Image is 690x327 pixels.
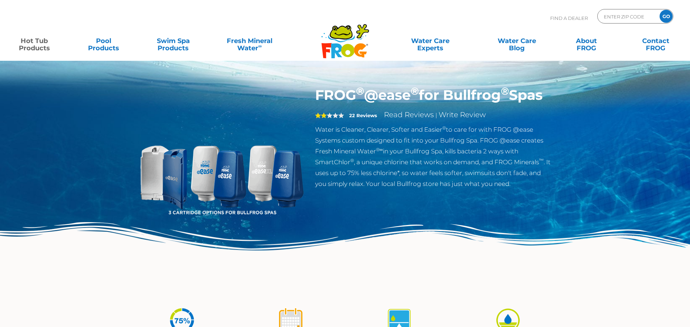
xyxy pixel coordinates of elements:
span: 2 [315,112,327,118]
a: Swim SpaProducts [146,34,200,48]
a: PoolProducts [77,34,131,48]
sup: ∞ [258,43,262,49]
p: Water is Cleaner, Clearer, Softer and Easier to care for with FROG @ease Systems custom designed ... [315,124,552,189]
sup: ® [350,158,354,163]
a: Water CareBlog [490,34,544,48]
sup: ® [501,85,509,97]
img: bullfrog-product-hero.png [139,87,305,252]
h1: FROG @ease for Bullfrog Spas [315,87,552,103]
span: | [435,112,437,119]
sup: ® [356,85,364,97]
input: GO [660,10,673,23]
img: Frog Products Logo [317,14,373,59]
p: Find A Dealer [550,9,588,27]
sup: ™ [539,158,544,163]
a: Read Reviews [384,110,434,119]
a: AboutFROG [559,34,613,48]
a: Fresh MineralWater∞ [216,34,283,48]
a: Water CareExperts [386,34,474,48]
a: ContactFROG [629,34,683,48]
a: Write Review [439,110,486,119]
sup: ® [442,125,446,131]
sup: ®∞ [376,147,383,152]
a: Hot TubProducts [7,34,61,48]
sup: ® [411,85,419,97]
strong: 22 Reviews [349,112,377,118]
